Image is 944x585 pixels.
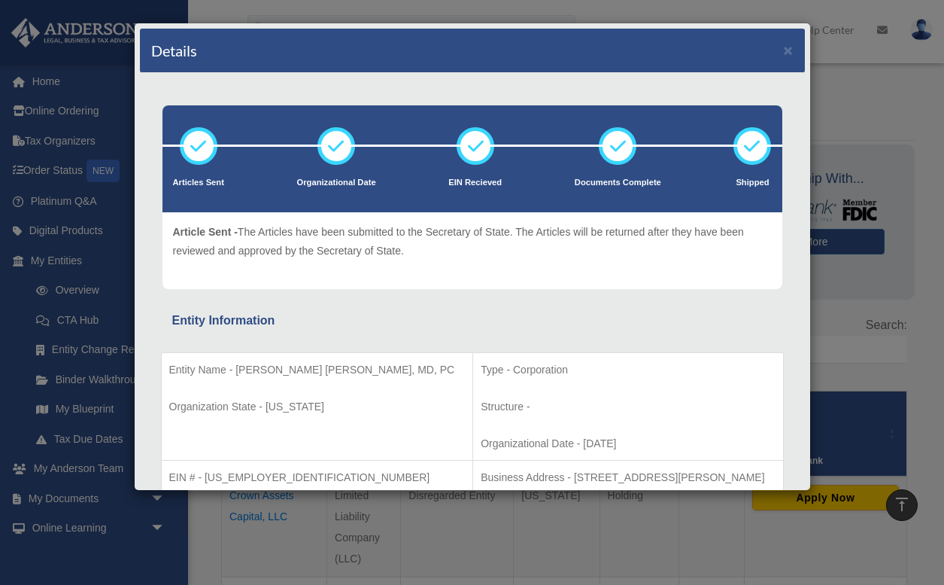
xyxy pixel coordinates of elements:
[481,434,775,453] p: Organizational Date - [DATE]
[173,175,224,190] p: Articles Sent
[151,40,197,61] h4: Details
[297,175,376,190] p: Organizational Date
[733,175,771,190] p: Shipped
[448,175,502,190] p: EIN Recieved
[169,361,466,379] p: Entity Name - [PERSON_NAME] [PERSON_NAME], MD, PC
[575,175,661,190] p: Documents Complete
[481,468,775,487] p: Business Address - [STREET_ADDRESS][PERSON_NAME]
[169,398,466,416] p: Organization State - [US_STATE]
[173,226,238,238] span: Article Sent -
[173,223,772,260] p: The Articles have been submitted to the Secretary of State. The Articles will be returned after t...
[481,361,775,379] p: Type - Corporation
[784,42,794,58] button: ×
[481,398,775,416] p: Structure -
[172,310,773,331] div: Entity Information
[169,468,466,487] p: EIN # - [US_EMPLOYER_IDENTIFICATION_NUMBER]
